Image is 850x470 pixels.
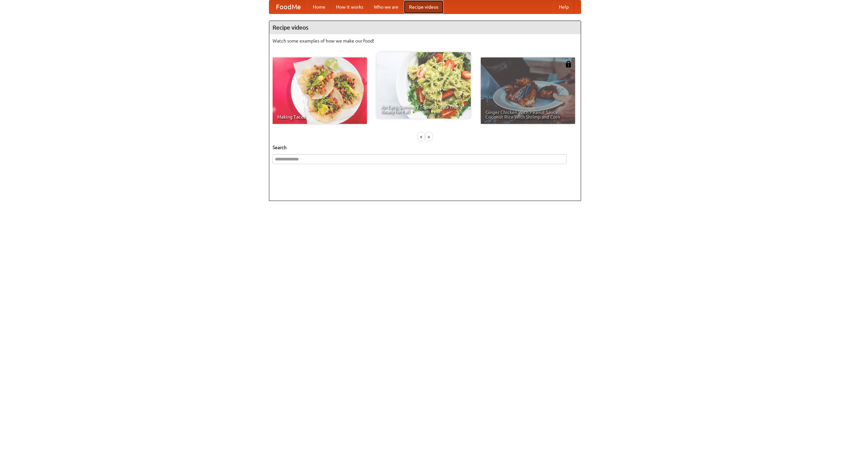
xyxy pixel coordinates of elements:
h5: Search [273,144,577,151]
a: Help [553,0,574,14]
a: Who we are [369,0,404,14]
span: Making Tacos [277,115,362,119]
a: Making Tacos [273,57,367,124]
h4: Recipe videos [269,21,581,34]
a: Home [307,0,331,14]
a: Recipe videos [404,0,444,14]
a: FoodMe [269,0,307,14]
a: How it works [331,0,369,14]
img: 483408.png [565,61,572,67]
span: An Easy, Summery Tomato Pasta That's Ready for Fall [381,105,466,114]
p: Watch some examples of how we make our food! [273,38,577,44]
div: « [418,133,424,141]
a: An Easy, Summery Tomato Pasta That's Ready for Fall [377,52,471,119]
div: » [426,133,432,141]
